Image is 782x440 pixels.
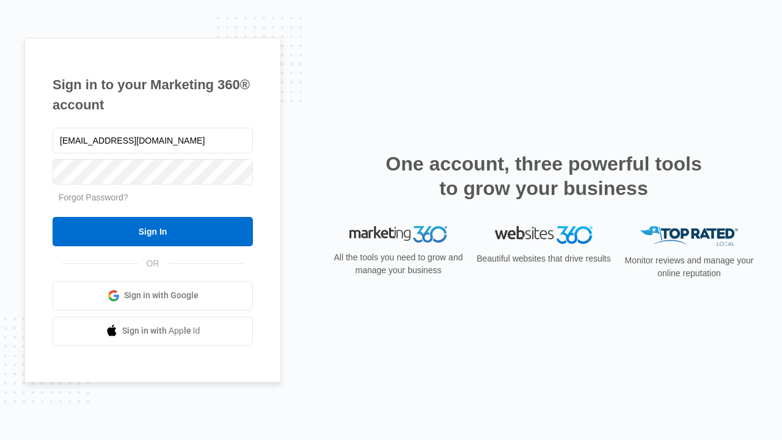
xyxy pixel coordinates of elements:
[495,226,593,244] img: Websites 360
[53,128,253,153] input: Email
[640,226,738,246] img: Top Rated Local
[382,152,706,200] h2: One account, three powerful tools to grow your business
[475,252,612,265] p: Beautiful websites that drive results
[53,217,253,246] input: Sign In
[53,281,253,310] a: Sign in with Google
[349,226,447,243] img: Marketing 360
[621,254,758,280] p: Monitor reviews and manage your online reputation
[53,75,253,115] h1: Sign in to your Marketing 360® account
[53,317,253,346] a: Sign in with Apple Id
[124,289,199,302] span: Sign in with Google
[330,251,467,277] p: All the tools you need to grow and manage your business
[122,324,200,337] span: Sign in with Apple Id
[59,193,128,202] a: Forgot Password?
[138,257,168,270] span: OR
